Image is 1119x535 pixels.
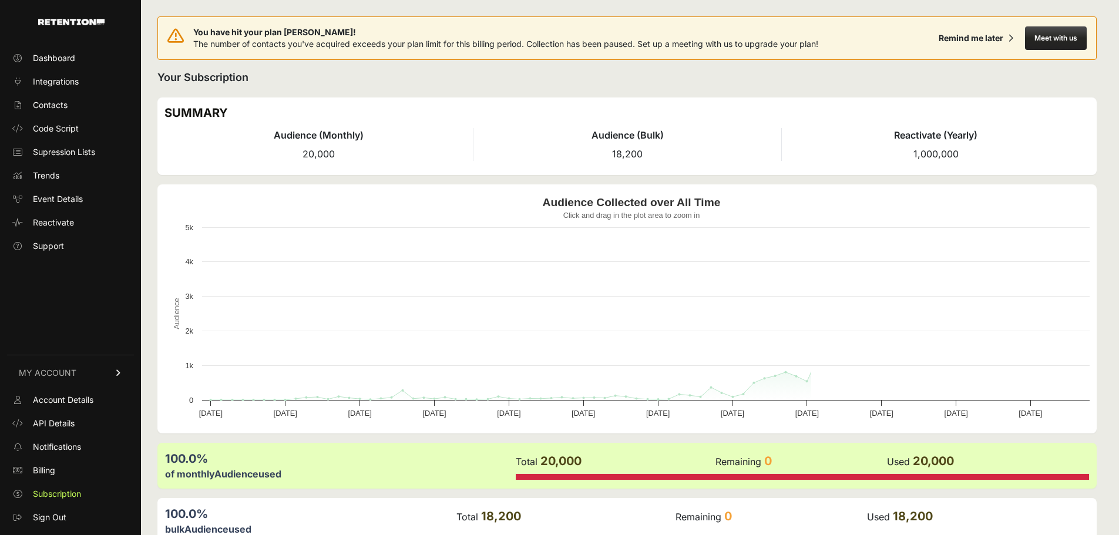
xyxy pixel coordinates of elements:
[612,148,643,160] span: 18,200
[473,128,781,142] h4: Audience (Bulk)
[189,396,193,405] text: 0
[456,511,478,523] label: Total
[7,355,134,391] a: MY ACCOUNT
[33,441,81,453] span: Notifications
[7,49,134,68] a: Dashboard
[7,213,134,232] a: Reactivate
[33,76,79,88] span: Integrations
[164,128,473,142] h4: Audience (Monthly)
[164,105,1090,121] h3: SUMMARY
[172,298,181,329] text: Audience
[715,456,761,467] label: Remaining
[348,409,371,418] text: [DATE]
[33,394,93,406] span: Account Details
[646,409,670,418] text: [DATE]
[157,69,1097,86] h2: Your Subscription
[782,128,1090,142] h4: Reactivate (Yearly)
[7,461,134,480] a: Billing
[33,418,75,429] span: API Details
[7,391,134,409] a: Account Details
[7,237,134,255] a: Support
[7,72,134,91] a: Integrations
[185,292,193,301] text: 3k
[274,409,297,418] text: [DATE]
[33,240,64,252] span: Support
[721,409,744,418] text: [DATE]
[939,32,1003,44] div: Remind me later
[33,488,81,500] span: Subscription
[33,99,68,111] span: Contacts
[795,409,819,418] text: [DATE]
[7,143,134,161] a: Supression Lists
[913,148,959,160] span: 1,000,000
[164,191,1098,426] svg: Audience Collected over All Time
[33,170,59,181] span: Trends
[422,409,446,418] text: [DATE]
[19,367,76,379] span: MY ACCOUNT
[7,438,134,456] a: Notifications
[33,217,74,228] span: Reactivate
[33,465,55,476] span: Billing
[33,52,75,64] span: Dashboard
[185,361,193,370] text: 1k
[7,484,134,503] a: Subscription
[944,409,967,418] text: [DATE]
[1025,26,1087,50] button: Meet with us
[481,509,521,523] span: 18,200
[199,409,223,418] text: [DATE]
[7,414,134,433] a: API Details
[7,119,134,138] a: Code Script
[913,454,954,468] span: 20,000
[7,508,134,527] a: Sign Out
[543,196,721,208] text: Audience Collected over All Time
[887,456,910,467] label: Used
[497,409,520,418] text: [DATE]
[516,456,537,467] label: Total
[7,96,134,115] a: Contacts
[214,468,258,480] label: Audience
[764,454,772,468] span: 0
[867,511,890,523] label: Used
[934,28,1018,49] button: Remind me later
[185,257,193,266] text: 4k
[193,39,818,49] span: The number of contacts you've acquired exceeds your plan limit for this billing period. Collectio...
[33,146,95,158] span: Supression Lists
[165,467,515,481] div: of monthly used
[33,123,79,134] span: Code Script
[563,211,700,220] text: Click and drag in the plot area to zoom in
[676,511,721,523] label: Remaining
[38,19,105,25] img: Retention.com
[33,193,83,205] span: Event Details
[870,409,893,418] text: [DATE]
[165,506,455,522] div: 100.0%
[185,223,193,232] text: 5k
[893,509,933,523] span: 18,200
[7,166,134,185] a: Trends
[724,509,732,523] span: 0
[165,450,515,467] div: 100.0%
[303,148,335,160] span: 20,000
[185,327,193,335] text: 2k
[33,512,66,523] span: Sign Out
[540,454,582,468] span: 20,000
[184,523,228,535] label: Audience
[572,409,595,418] text: [DATE]
[193,26,818,38] span: You have hit your plan [PERSON_NAME]!
[7,190,134,208] a: Event Details
[1019,409,1042,418] text: [DATE]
